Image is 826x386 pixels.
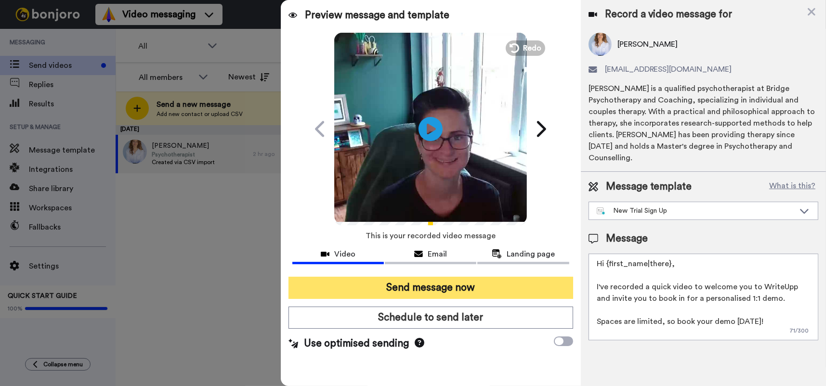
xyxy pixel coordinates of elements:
span: Landing page [507,248,555,260]
span: Use optimised sending [304,336,409,351]
span: Video [334,248,355,260]
img: nextgen-template.svg [597,207,606,215]
span: Message template [606,180,692,194]
textarea: Hi {first_name|there}, I've recorded a quick video to welcome you to WriteUpp and invite you to b... [589,254,818,340]
button: Schedule to send later [288,307,573,329]
span: Email [428,248,447,260]
span: Message [606,232,648,246]
div: [PERSON_NAME] is a qualified psychotherapist at Bridge Psychotherapy and Coaching, specializing i... [589,83,818,164]
button: What is this? [766,180,818,194]
button: Send message now [288,277,573,299]
span: [EMAIL_ADDRESS][DOMAIN_NAME] [605,64,732,75]
div: New Trial Sign Up [597,206,795,216]
span: This is your recorded video message [366,225,496,246]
